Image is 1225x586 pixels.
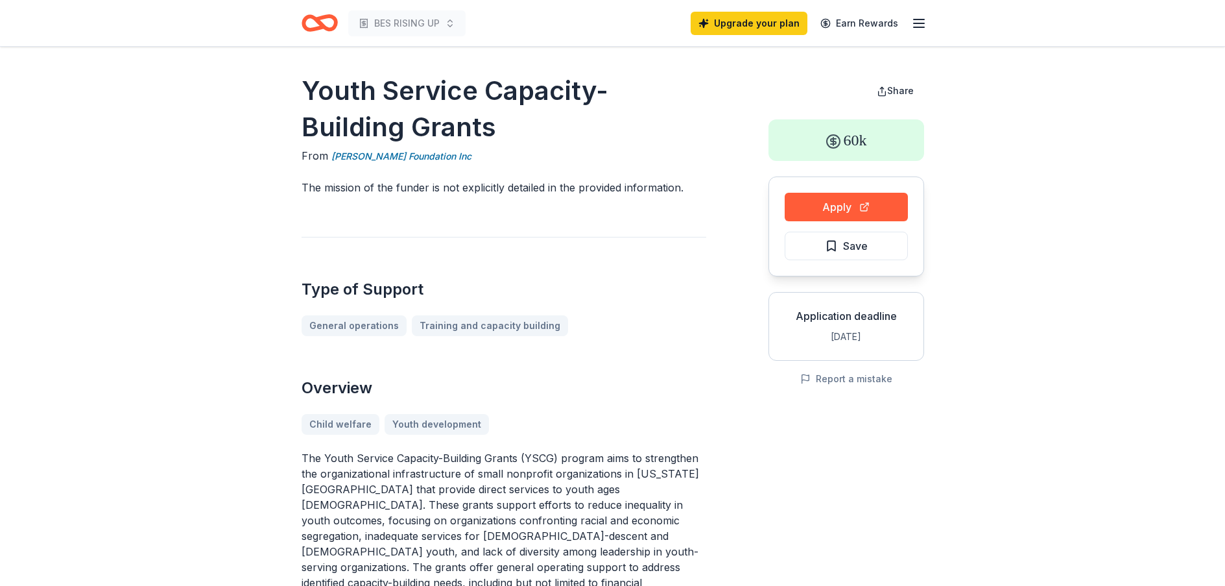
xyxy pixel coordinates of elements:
[813,12,906,35] a: Earn Rewards
[302,279,706,300] h2: Type of Support
[302,378,706,398] h2: Overview
[785,193,908,221] button: Apply
[779,329,913,345] div: [DATE]
[302,148,706,164] div: From
[412,315,568,336] a: Training and capacity building
[302,73,706,145] h1: Youth Service Capacity-Building Grants
[887,85,914,96] span: Share
[302,315,407,336] a: General operations
[800,371,892,387] button: Report a mistake
[866,78,924,104] button: Share
[348,10,466,36] button: BES RISING UP
[691,12,807,35] a: Upgrade your plan
[374,16,440,31] span: BES RISING UP
[302,8,338,38] a: Home
[331,149,471,164] a: [PERSON_NAME] Foundation Inc
[768,119,924,161] div: 60k
[302,180,706,195] p: The mission of the funder is not explicitly detailed in the provided information.
[785,232,908,260] button: Save
[843,238,868,254] span: Save
[779,308,913,324] div: Application deadline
